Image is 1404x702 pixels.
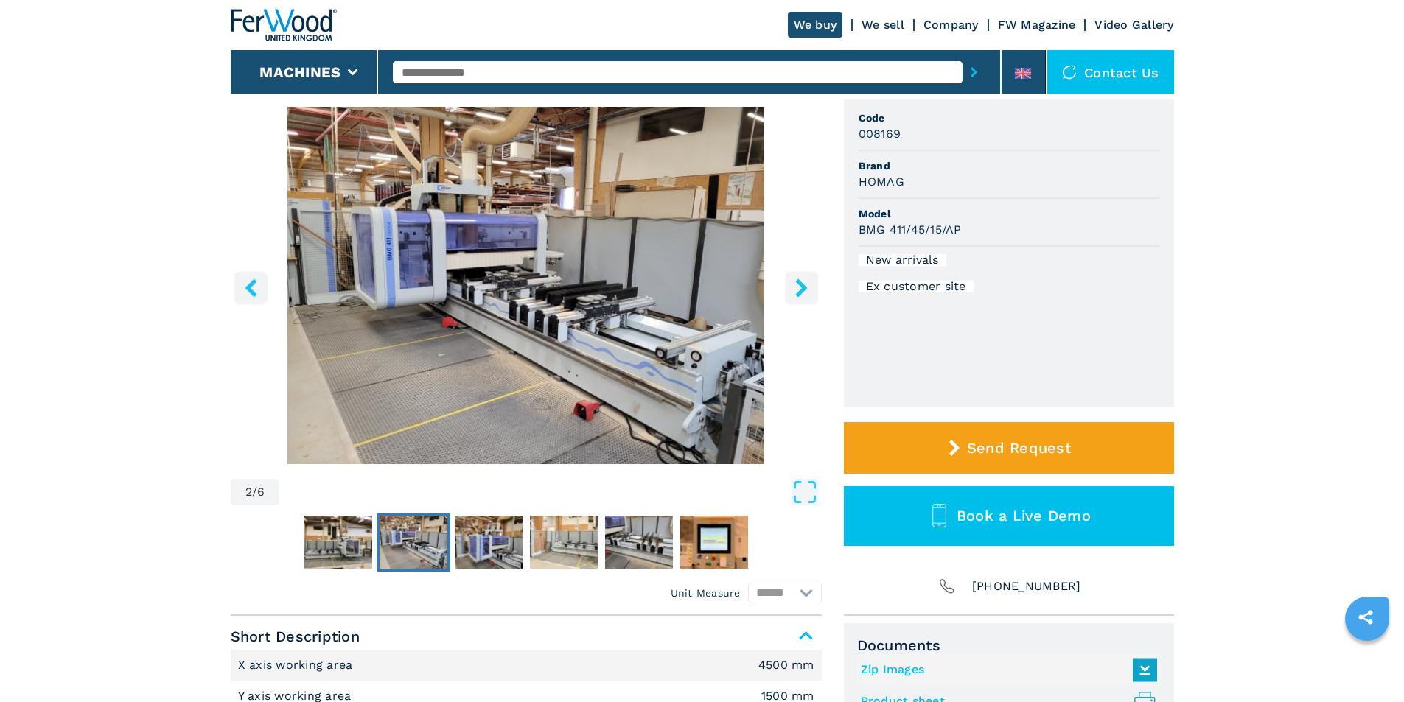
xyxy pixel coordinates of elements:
[1062,65,1077,80] img: Contact us
[785,271,818,304] button: right-button
[455,516,523,569] img: 2e2f5f39a39fb9049ab7cba5ab1c6b8a
[963,55,985,89] button: submit-button
[957,507,1091,524] span: Book a Live Demo
[602,513,676,572] button: Go to Slide 5
[671,586,741,600] em: Unit Measure
[231,107,822,464] div: Go to Slide 2
[231,623,822,650] span: Short Description
[452,513,525,572] button: Go to Slide 3
[259,63,340,81] button: Machines
[859,158,1159,173] span: Brand
[788,12,843,38] a: We buy
[758,659,814,671] em: 4500 mm
[859,254,946,266] div: New arrivals
[861,658,1150,682] a: Zip Images
[605,516,673,569] img: f5902a97cd891804419ac8b8a446f270
[998,18,1076,32] a: FW Magazine
[238,657,357,673] p: X axis working area
[1094,18,1173,32] a: Video Gallery
[301,513,375,572] button: Go to Slide 1
[304,516,372,569] img: 3459df28f11eb0c7491f11816247b794
[923,18,979,32] a: Company
[857,636,1161,654] span: Documents
[252,486,257,498] span: /
[380,516,447,569] img: 62f79eb15ccaa1ce67d6a3294369de9a
[761,690,814,702] em: 1500 mm
[859,221,962,238] h3: BMG 411/45/15/AP
[859,206,1159,221] span: Model
[245,486,252,498] span: 2
[1341,636,1393,691] iframe: Chat
[844,422,1174,474] button: Send Request
[1047,50,1174,94] div: Contact us
[677,513,751,572] button: Go to Slide 6
[1347,599,1384,636] a: sharethis
[680,516,748,569] img: 6de4313079a77a4d24f5b0e2ae3ac54f
[967,439,1071,457] span: Send Request
[937,576,957,597] img: Phone
[859,173,904,190] h3: HOMAG
[231,107,822,464] img: CNC Machine Centres With Pod And Rail HOMAG BMG 411/45/15/AP
[530,516,598,569] img: f72e9e767a193929a3eb14ca15953aa3
[859,125,901,142] h3: 008169
[283,479,817,505] button: Open Fullscreen
[377,513,450,572] button: Go to Slide 2
[257,486,265,498] span: 6
[972,576,1081,597] span: [PHONE_NUMBER]
[859,281,974,292] div: Ex customer site
[234,271,268,304] button: left-button
[231,513,822,572] nav: Thumbnail Navigation
[862,18,904,32] a: We sell
[527,513,601,572] button: Go to Slide 4
[844,486,1174,546] button: Book a Live Demo
[231,9,337,41] img: Ferwood
[859,110,1159,125] span: Code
